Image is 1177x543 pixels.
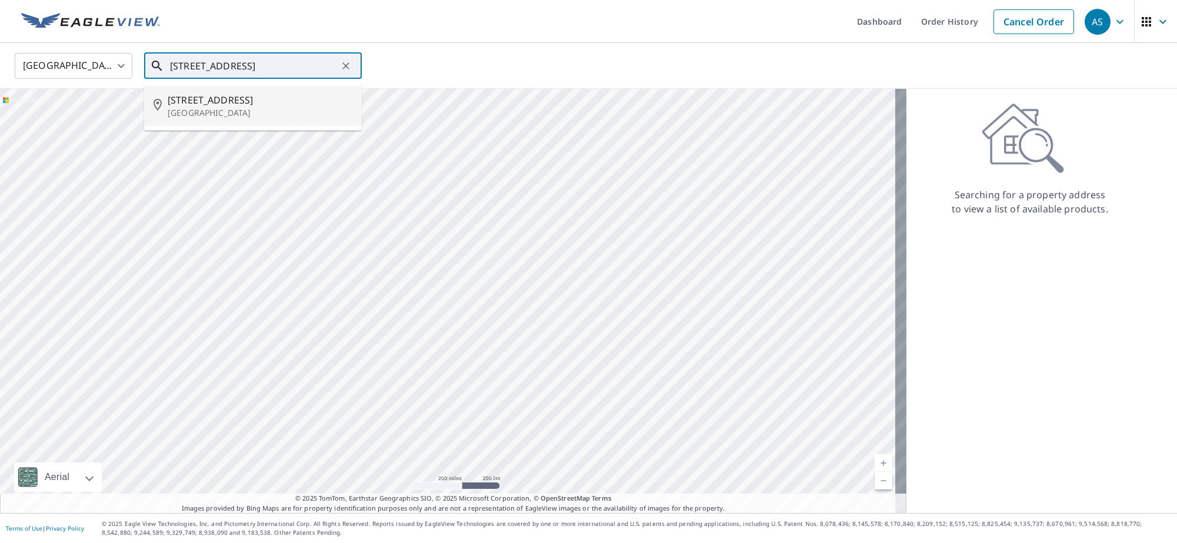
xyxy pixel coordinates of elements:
button: Clear [338,58,354,74]
p: [GEOGRAPHIC_DATA] [168,107,352,119]
a: Cancel Order [993,9,1074,34]
a: Current Level 5, Zoom In [875,454,892,472]
div: [GEOGRAPHIC_DATA] [15,49,132,82]
div: Aerial [41,462,73,492]
p: Searching for a property address to view a list of available products. [951,188,1109,216]
div: AS [1085,9,1111,35]
input: Search by address or latitude-longitude [170,49,338,82]
a: Current Level 5, Zoom Out [875,472,892,489]
p: © 2025 Eagle View Technologies, Inc. and Pictometry International Corp. All Rights Reserved. Repo... [102,519,1171,537]
a: Terms of Use [6,524,42,532]
span: [STREET_ADDRESS] [168,93,352,107]
a: OpenStreetMap [541,494,590,502]
span: © 2025 TomTom, Earthstar Geographics SIO, © 2025 Microsoft Corporation, © [295,494,611,504]
p: | [6,525,84,532]
a: Terms [592,494,611,502]
img: EV Logo [21,13,160,31]
div: Aerial [14,462,102,492]
a: Privacy Policy [46,524,84,532]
